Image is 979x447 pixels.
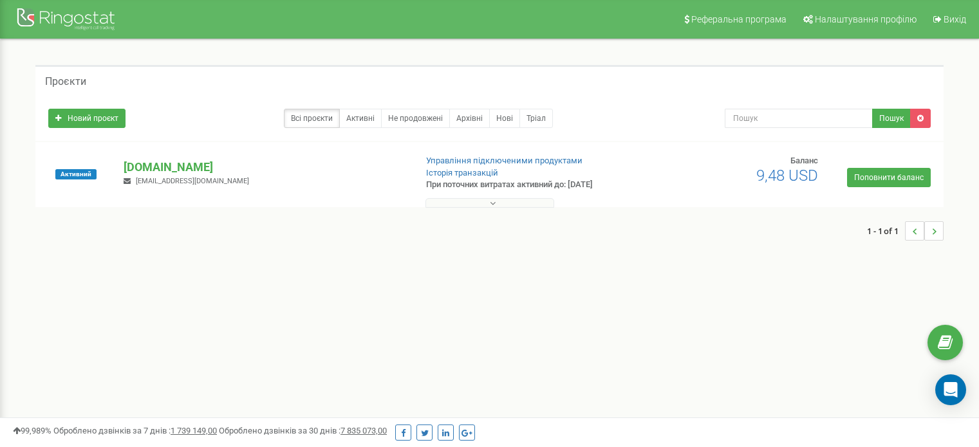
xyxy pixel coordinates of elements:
span: 9,48 USD [756,167,818,185]
a: Архівні [449,109,490,128]
button: Пошук [872,109,911,128]
span: Налаштування профілю [815,14,917,24]
u: 1 739 149,00 [171,426,217,435]
span: 1 - 1 of 1 [867,221,905,241]
p: [DOMAIN_NAME] [124,159,405,176]
nav: ... [867,208,944,253]
span: Вихід [944,14,966,24]
a: Не продовжені [381,109,450,128]
span: Реферальна програма [691,14,787,24]
a: Активні [339,109,382,128]
a: Нові [489,109,520,128]
span: 99,989% [13,426,51,435]
span: [EMAIL_ADDRESS][DOMAIN_NAME] [136,177,249,185]
a: Тріал [519,109,553,128]
h5: Проєкти [45,76,86,87]
span: Оброблено дзвінків за 7 днів : [53,426,217,435]
span: Активний [55,169,97,179]
u: 7 835 073,00 [340,426,387,435]
a: Історія транзакцій [426,168,498,178]
a: Новий проєкт [48,109,126,128]
a: Поповнити баланс [847,168,931,187]
span: Оброблено дзвінків за 30 днів : [219,426,387,435]
p: При поточних витратах активний до: [DATE] [426,179,632,191]
a: Управління підключеними продуктами [426,156,583,165]
input: Пошук [725,109,873,128]
span: Баланс [790,156,818,165]
div: Open Intercom Messenger [935,374,966,405]
a: Всі проєкти [284,109,340,128]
